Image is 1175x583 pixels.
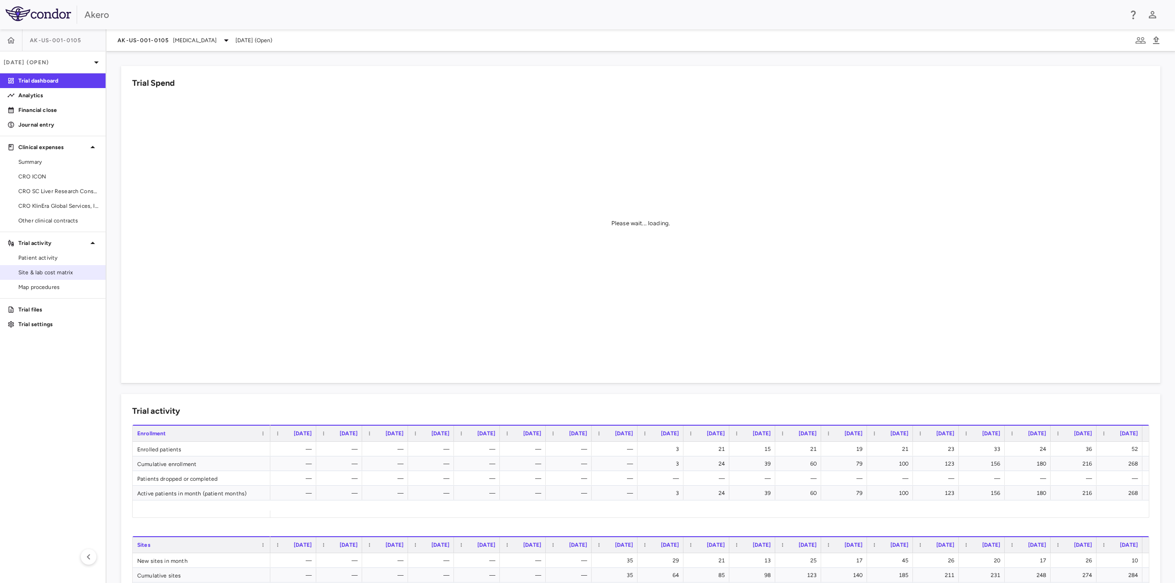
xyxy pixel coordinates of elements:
[753,542,771,548] span: [DATE]
[370,568,403,583] div: —
[1105,568,1138,583] div: 284
[416,442,449,456] div: —
[325,553,358,568] div: —
[386,430,403,437] span: [DATE]
[325,456,358,471] div: —
[416,553,449,568] div: —
[18,202,98,210] span: CRO KlinEra Global Services, Inc
[294,542,312,548] span: [DATE]
[462,471,495,486] div: —
[875,553,908,568] div: 45
[1028,542,1046,548] span: [DATE]
[554,553,587,568] div: —
[1074,542,1092,548] span: [DATE]
[416,568,449,583] div: —
[462,568,495,583] div: —
[799,542,817,548] span: [DATE]
[646,568,679,583] div: 64
[738,456,771,471] div: 39
[661,542,679,548] span: [DATE]
[325,471,358,486] div: —
[416,486,449,500] div: —
[554,486,587,500] div: —
[921,553,954,568] div: 26
[84,8,1122,22] div: Akero
[845,542,862,548] span: [DATE]
[1074,430,1092,437] span: [DATE]
[707,542,725,548] span: [DATE]
[1028,430,1046,437] span: [DATE]
[1059,568,1092,583] div: 274
[692,486,725,500] div: 24
[294,430,312,437] span: [DATE]
[921,456,954,471] div: 123
[477,542,495,548] span: [DATE]
[137,430,166,437] span: Enrollment
[133,442,270,456] div: Enrolled patients
[967,568,1000,583] div: 231
[569,542,587,548] span: [DATE]
[4,58,91,67] p: [DATE] (Open)
[829,486,862,500] div: 79
[554,568,587,583] div: —
[738,553,771,568] div: 13
[753,430,771,437] span: [DATE]
[18,305,98,314] p: Trial files
[18,121,98,129] p: Journal entry
[783,486,817,500] div: 60
[1059,456,1092,471] div: 216
[738,471,771,486] div: —
[325,568,358,583] div: —
[279,456,312,471] div: —
[1013,553,1046,568] div: 17
[921,568,954,583] div: 211
[661,430,679,437] span: [DATE]
[967,442,1000,456] div: 33
[416,471,449,486] div: —
[325,486,358,500] div: —
[1013,486,1046,500] div: 180
[707,430,725,437] span: [DATE]
[508,442,541,456] div: —
[462,456,495,471] div: —
[18,320,98,328] p: Trial settings
[18,77,98,85] p: Trial dashboard
[462,486,495,500] div: —
[738,486,771,500] div: 39
[18,172,98,181] span: CRO ICON
[18,91,98,100] p: Analytics
[982,430,1000,437] span: [DATE]
[1059,486,1092,500] div: 216
[325,442,358,456] div: —
[738,568,771,583] div: 98
[600,456,633,471] div: —
[967,471,1000,486] div: —
[137,542,151,548] span: Sites
[921,486,954,500] div: 123
[370,442,403,456] div: —
[615,542,633,548] span: [DATE]
[18,143,87,151] p: Clinical expenses
[370,486,403,500] div: —
[692,456,725,471] div: 24
[921,442,954,456] div: 23
[783,471,817,486] div: —
[370,456,403,471] div: —
[508,553,541,568] div: —
[783,553,817,568] div: 25
[523,542,541,548] span: [DATE]
[133,553,270,567] div: New sites in month
[508,568,541,583] div: —
[569,430,587,437] span: [DATE]
[646,442,679,456] div: 3
[173,36,217,44] span: [MEDICAL_DATA]
[340,542,358,548] span: [DATE]
[600,442,633,456] div: —
[279,553,312,568] div: —
[554,471,587,486] div: —
[508,456,541,471] div: —
[890,542,908,548] span: [DATE]
[967,486,1000,500] div: 156
[967,456,1000,471] div: 156
[783,456,817,471] div: 60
